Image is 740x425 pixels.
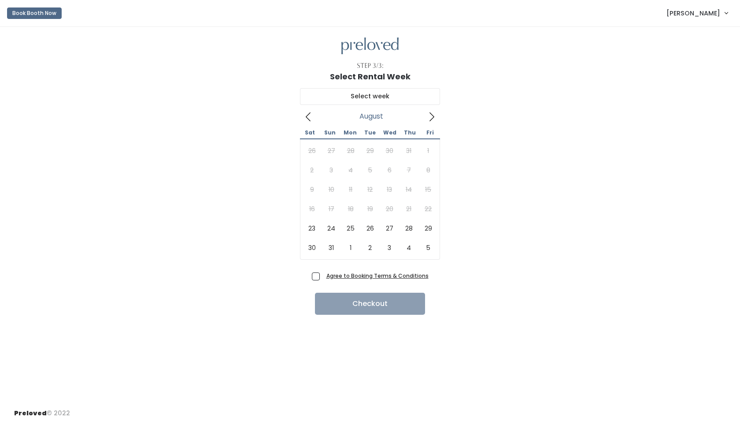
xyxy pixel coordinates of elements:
[302,238,322,257] span: August 30, 2025
[380,219,399,238] span: August 27, 2025
[315,293,425,315] button: Checkout
[14,409,47,418] span: Preloved
[341,37,399,55] img: preloved logo
[666,8,720,18] span: [PERSON_NAME]
[360,219,380,238] span: August 26, 2025
[302,219,322,238] span: August 23, 2025
[418,219,438,238] span: August 29, 2025
[7,7,62,19] button: Book Booth Now
[400,130,420,135] span: Thu
[322,219,341,238] span: August 24, 2025
[322,238,341,257] span: August 31, 2025
[7,4,62,23] a: Book Booth Now
[300,130,320,135] span: Sat
[420,130,440,135] span: Fri
[360,130,380,135] span: Tue
[320,130,340,135] span: Sun
[300,88,440,105] input: Select week
[330,72,411,81] h1: Select Rental Week
[359,115,383,118] span: August
[418,238,438,257] span: September 5, 2025
[326,272,429,280] a: Agree to Booking Terms & Conditions
[341,238,360,257] span: September 1, 2025
[341,219,360,238] span: August 25, 2025
[380,130,400,135] span: Wed
[14,402,70,418] div: © 2022
[340,130,360,135] span: Mon
[658,4,736,22] a: [PERSON_NAME]
[357,61,384,71] div: Step 3/3:
[399,219,418,238] span: August 28, 2025
[380,238,399,257] span: September 3, 2025
[399,238,418,257] span: September 4, 2025
[360,238,380,257] span: September 2, 2025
